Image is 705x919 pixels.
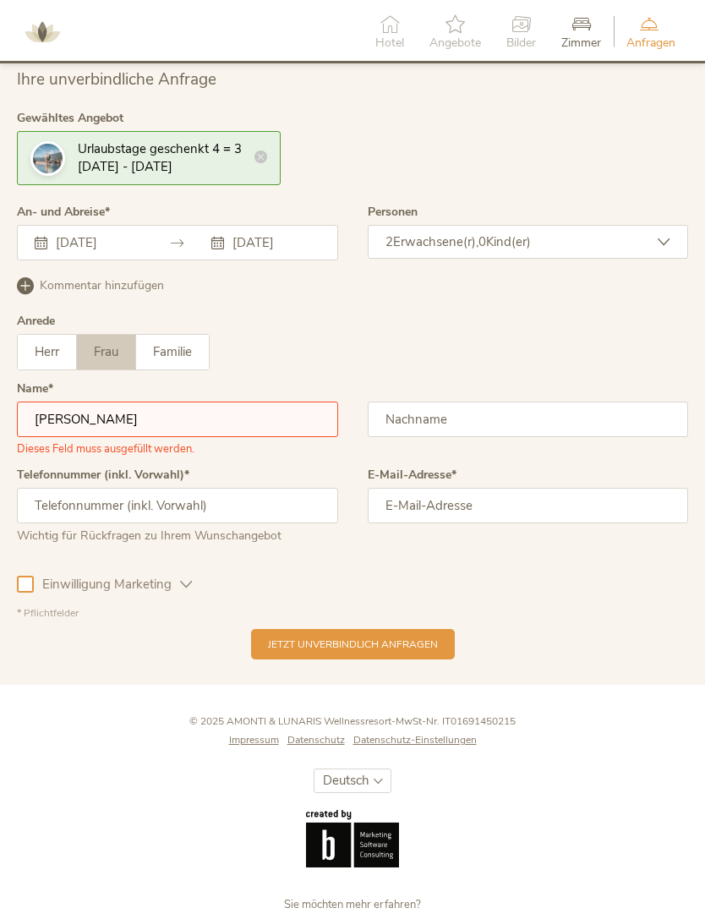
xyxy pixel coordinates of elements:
span: Datenschutz [287,733,345,747]
span: Zimmer [561,37,601,49]
span: Gewähltes Angebot [17,110,123,126]
span: Familie [153,343,192,360]
span: 0 [478,233,486,250]
input: Anreise [52,234,144,251]
span: Ihre unverbindliche Anfrage [17,68,216,90]
a: Impressum [229,733,287,747]
input: Vorname [17,402,338,437]
span: Frau [94,343,118,360]
span: Erwachsene(r), [393,233,478,250]
span: Bilder [506,37,536,49]
span: 2 [385,233,393,250]
input: Nachname [368,402,689,437]
span: - [391,714,396,728]
span: Herr [35,343,59,360]
input: Abreise [228,234,320,251]
span: Urlaubstage geschenkt 4 = 3 [78,140,242,157]
label: Name [17,383,53,395]
a: Datenschutz [287,733,353,747]
img: Brandnamic GmbH | Leading Hospitality Solutions [306,810,399,867]
span: MwSt-Nr. IT01691450215 [396,714,516,728]
img: Ihre unverbindliche Anfrage [33,144,63,173]
div: * Pflichtfelder [17,606,688,621]
span: Einwilligung Marketing [34,576,180,594]
label: E-Mail-Adresse [368,469,456,481]
span: © 2025 AMONTI & LUNARIS Wellnessresort [189,714,391,728]
span: Angebote [429,37,481,49]
label: Telefonnummer (inkl. Vorwahl) [17,469,189,481]
span: [DATE] - [DATE] [78,158,172,175]
span: Datenschutz-Einstellungen [353,733,477,747]
input: Telefonnummer (inkl. Vorwahl) [17,488,338,523]
div: Anrede [17,315,55,327]
a: Datenschutz-Einstellungen [353,733,477,747]
a: AMONTI & LUNARIS Wellnessresort [17,25,68,37]
span: Impressum [229,733,279,747]
span: Kommentar hinzufügen [40,277,164,294]
label: An- und Abreise [17,206,110,218]
span: Dieses Feld muss ausgefüllt werden. [17,437,194,457]
span: Kind(er) [486,233,531,250]
span: Sie möchten mehr erfahren? [284,897,421,912]
span: Jetzt unverbindlich anfragen [268,637,438,652]
div: Wichtig für Rückfragen zu Ihrem Wunschangebot [17,523,338,544]
img: AMONTI & LUNARIS Wellnessresort [17,7,68,57]
span: Hotel [375,37,404,49]
span: Anfragen [626,37,675,49]
label: Personen [368,206,418,218]
input: E-Mail-Adresse [368,488,689,523]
